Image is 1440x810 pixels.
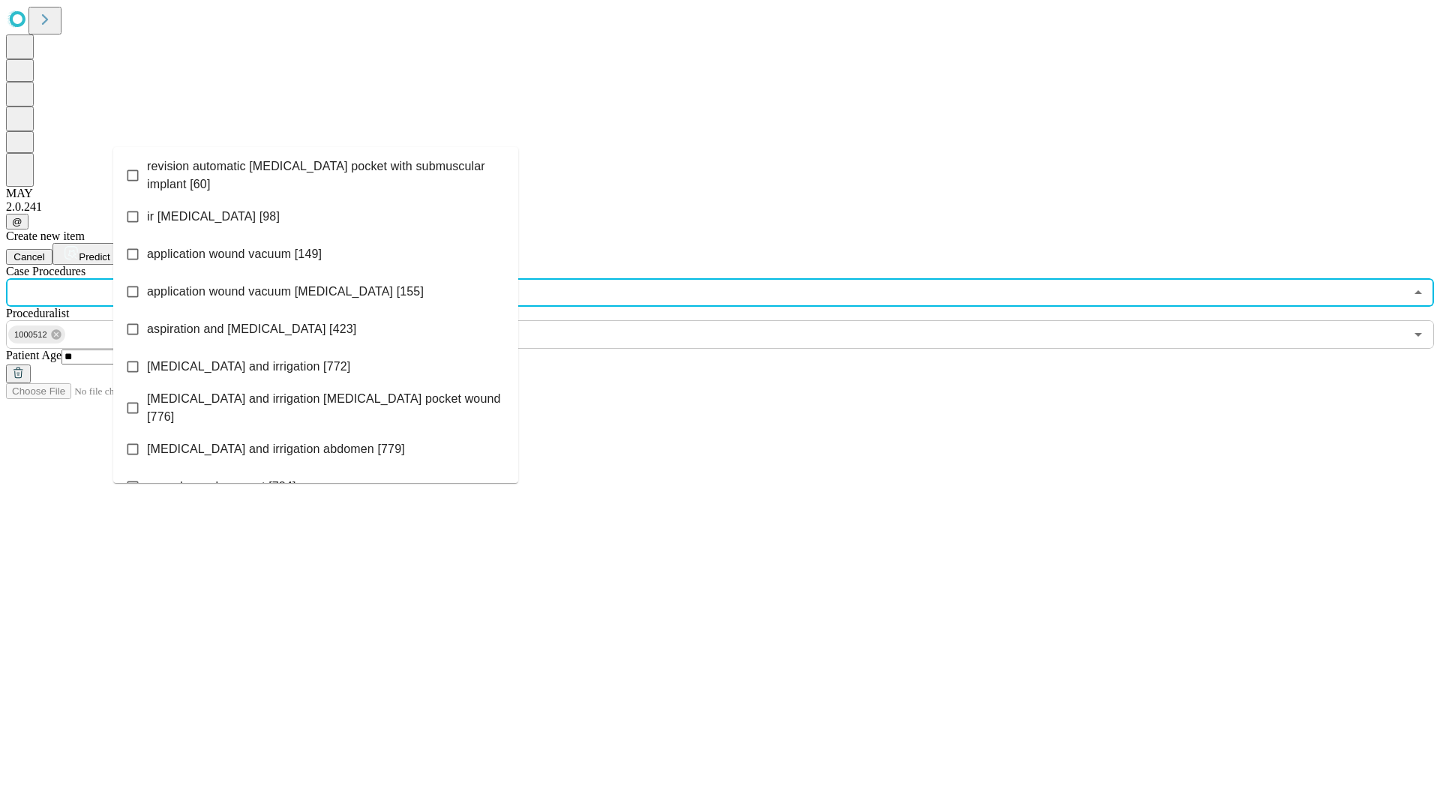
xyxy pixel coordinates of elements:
[12,216,22,227] span: @
[147,283,424,301] span: application wound vacuum [MEDICAL_DATA] [155]
[1408,324,1429,345] button: Open
[8,325,65,343] div: 1000512
[6,214,28,229] button: @
[147,157,506,193] span: revision automatic [MEDICAL_DATA] pocket with submuscular implant [60]
[6,229,85,242] span: Create new item
[79,251,109,262] span: Predict
[6,249,52,265] button: Cancel
[147,208,280,226] span: ir [MEDICAL_DATA] [98]
[147,245,322,263] span: application wound vacuum [149]
[147,440,405,458] span: [MEDICAL_DATA] and irrigation abdomen [779]
[147,390,506,426] span: [MEDICAL_DATA] and irrigation [MEDICAL_DATA] pocket wound [776]
[147,358,350,376] span: [MEDICAL_DATA] and irrigation [772]
[6,187,1434,200] div: MAY
[6,349,61,361] span: Patient Age
[8,326,53,343] span: 1000512
[147,320,356,338] span: aspiration and [MEDICAL_DATA] [423]
[147,478,296,496] span: wound vac placement [784]
[13,251,45,262] span: Cancel
[52,243,121,265] button: Predict
[6,200,1434,214] div: 2.0.241
[6,265,85,277] span: Scheduled Procedure
[1408,282,1429,303] button: Close
[6,307,69,319] span: Proceduralist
